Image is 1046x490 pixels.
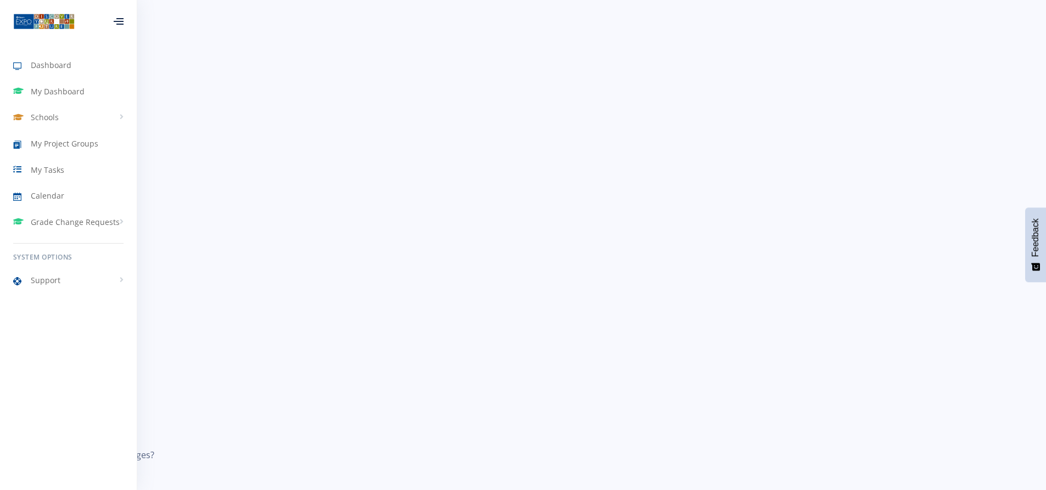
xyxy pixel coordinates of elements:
[13,13,75,30] img: ...
[31,274,60,286] span: Support
[1031,218,1041,257] span: Feedback
[31,111,59,123] span: Schools
[31,138,98,149] span: My Project Groups
[31,164,64,176] span: My Tasks
[13,252,124,262] h6: System Options
[1025,207,1046,282] button: Feedback - Show survey
[31,190,64,201] span: Calendar
[31,59,71,71] span: Dashboard
[31,216,120,228] span: Grade Change Requests
[31,86,85,97] span: My Dashboard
